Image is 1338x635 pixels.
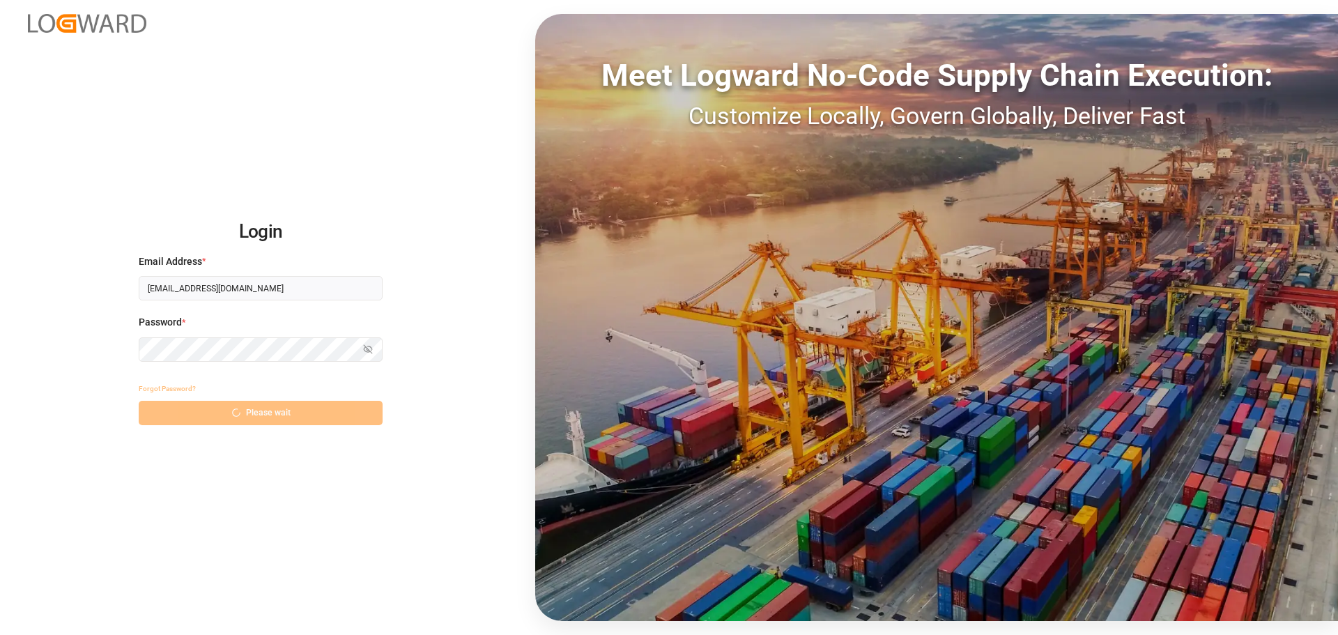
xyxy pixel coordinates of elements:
span: Email Address [139,254,202,269]
div: Meet Logward No-Code Supply Chain Execution: [535,52,1338,98]
div: Customize Locally, Govern Globally, Deliver Fast [535,98,1338,134]
img: Logward_new_orange.png [28,14,146,33]
input: Enter your email [139,276,383,300]
h2: Login [139,210,383,254]
span: Password [139,315,182,330]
